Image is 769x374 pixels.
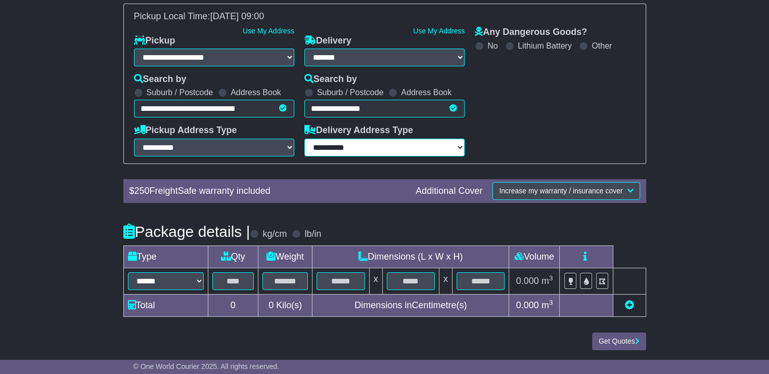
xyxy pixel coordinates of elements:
[304,35,351,47] label: Delivery
[509,245,560,268] td: Volume
[541,300,553,310] span: m
[401,88,451,97] label: Address Book
[492,182,640,200] button: Increase my warranty / insurance cover
[312,294,509,316] td: Dimensions in Centimetre(s)
[317,88,384,97] label: Suburb / Postcode
[262,229,287,240] label: kg/cm
[304,125,413,136] label: Delivery Address Type
[134,186,150,196] span: 250
[518,41,572,51] label: Lithium Battery
[549,299,553,306] sup: 3
[231,88,281,97] label: Address Book
[369,268,382,294] td: x
[541,276,553,286] span: m
[123,294,208,316] td: Total
[134,35,175,47] label: Pickup
[147,88,213,97] label: Suburb / Postcode
[304,74,357,85] label: Search by
[439,268,453,294] td: x
[304,229,321,240] label: lb/in
[516,276,539,286] span: 0.000
[487,41,497,51] label: No
[268,300,274,310] span: 0
[210,11,264,21] span: [DATE] 09:00
[123,223,250,240] h4: Package details |
[123,245,208,268] td: Type
[133,362,280,370] span: © One World Courier 2025. All rights reserved.
[516,300,539,310] span: 0.000
[499,187,622,195] span: Increase my warranty / insurance cover
[413,27,465,35] a: Use My Address
[258,245,312,268] td: Weight
[411,186,487,197] div: Additional Cover
[258,294,312,316] td: Kilo(s)
[134,74,187,85] label: Search by
[592,333,646,350] button: Get Quotes
[625,300,634,310] a: Add new item
[129,11,641,22] div: Pickup Local Time:
[208,294,258,316] td: 0
[592,41,612,51] label: Other
[243,27,294,35] a: Use My Address
[312,245,509,268] td: Dimensions (L x W x H)
[208,245,258,268] td: Qty
[549,274,553,282] sup: 3
[475,27,587,38] label: Any Dangerous Goods?
[134,125,237,136] label: Pickup Address Type
[124,186,411,197] div: $ FreightSafe warranty included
